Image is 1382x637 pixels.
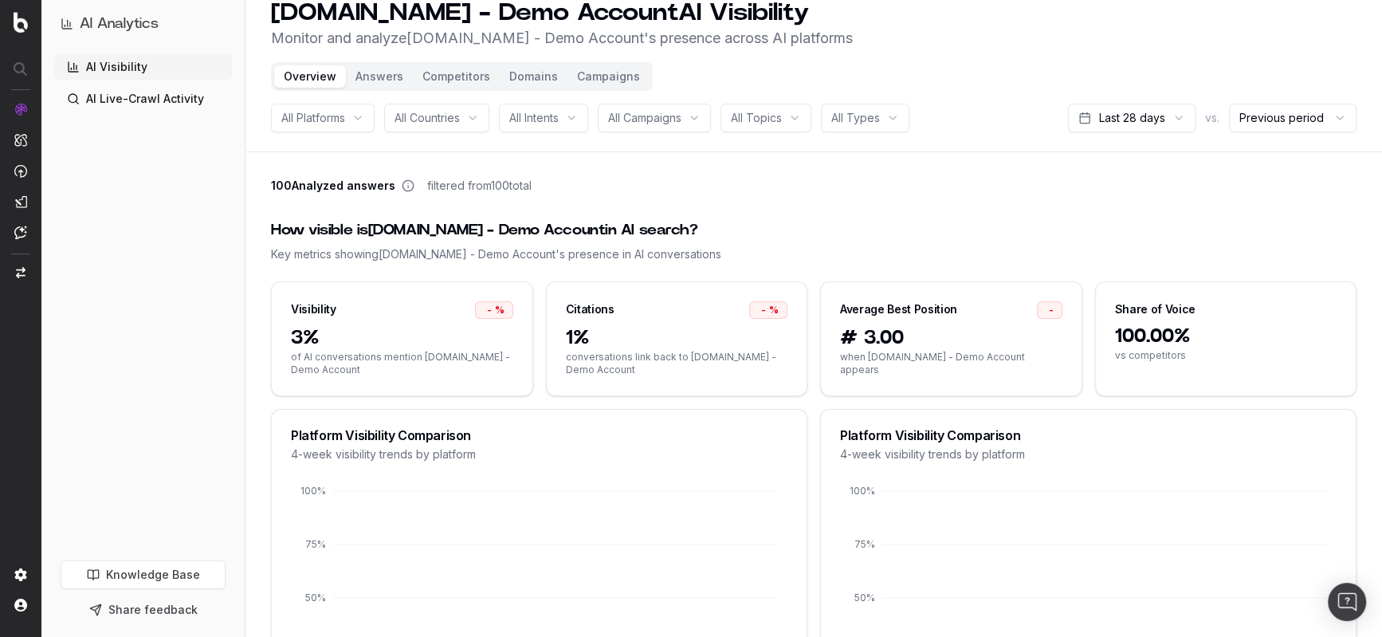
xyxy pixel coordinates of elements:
span: % [495,304,505,317]
p: Monitor and analyze [DOMAIN_NAME] - Demo Account 's presence across AI platforms [271,27,853,49]
img: Setting [14,568,27,581]
div: 4-week visibility trends by platform [840,446,1337,462]
span: All Topics [731,110,782,126]
span: when [DOMAIN_NAME] - Demo Account appears [840,351,1062,376]
button: Domains [500,65,567,88]
img: Studio [14,195,27,208]
tspan: 50% [854,592,875,604]
button: Competitors [413,65,500,88]
h1: AI Analytics [80,13,159,35]
span: of AI conversations mention [DOMAIN_NAME] - Demo Account [291,351,513,376]
div: 4-week visibility trends by platform [291,446,787,462]
div: - [475,301,513,319]
div: Visibility [291,301,336,317]
div: Open Intercom Messenger [1328,583,1366,621]
span: All Countries [395,110,460,126]
span: All Intents [509,110,559,126]
div: Citations [566,301,614,317]
span: All Campaigns [608,110,681,126]
button: Overview [274,65,346,88]
div: - [749,301,787,319]
span: 3% [291,325,513,351]
div: Platform Visibility Comparison [291,429,787,442]
img: Activation [14,164,27,178]
tspan: 50% [305,592,326,604]
img: Analytics [14,103,27,116]
button: Answers [346,65,413,88]
div: Platform Visibility Comparison [840,429,1337,442]
button: Campaigns [567,65,650,88]
img: Botify logo [14,12,28,33]
tspan: 100% [300,485,326,497]
div: Average Best Position [840,301,957,317]
span: 100.00% [1115,324,1337,349]
img: Intelligence [14,133,27,147]
button: Share feedback [61,596,226,624]
a: AI Live-Crawl Activity [54,86,232,112]
div: - [1037,301,1062,319]
span: All Platforms [281,110,345,126]
tspan: 75% [305,538,326,550]
tspan: 100% [850,485,875,497]
span: vs competitors [1115,349,1337,362]
img: Switch project [16,267,26,278]
span: filtered from 100 total [427,178,532,194]
span: 100 Analyzed answers [271,178,395,194]
a: AI Visibility [54,54,232,80]
span: 1% [566,325,788,351]
div: How visible is [DOMAIN_NAME] - Demo Account in AI search? [271,219,1356,242]
span: # 3.00 [840,325,1062,351]
div: Share of Voice [1115,301,1196,317]
span: vs. [1205,110,1219,126]
span: conversations link back to [DOMAIN_NAME] - Demo Account [566,351,788,376]
img: Assist [14,226,27,239]
button: AI Analytics [61,13,226,35]
div: Key metrics showing [DOMAIN_NAME] - Demo Account 's presence in AI conversations [271,246,1356,262]
tspan: 75% [854,538,875,550]
img: My account [14,599,27,611]
span: % [769,304,779,317]
a: Knowledge Base [61,560,226,589]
